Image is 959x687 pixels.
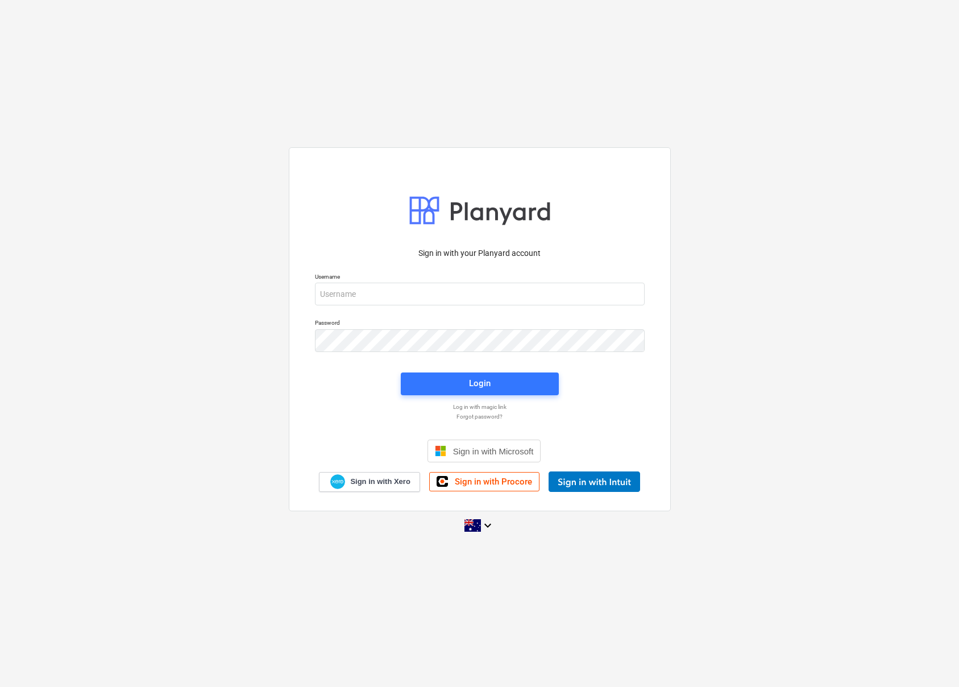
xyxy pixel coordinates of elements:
[315,247,645,259] p: Sign in with your Planyard account
[315,319,645,329] p: Password
[330,474,345,490] img: Xero logo
[469,376,491,391] div: Login
[481,519,495,532] i: keyboard_arrow_down
[435,445,446,457] img: Microsoft logo
[401,373,559,395] button: Login
[315,273,645,283] p: Username
[309,403,650,411] a: Log in with magic link
[455,477,532,487] span: Sign in with Procore
[315,283,645,305] input: Username
[319,472,420,492] a: Sign in with Xero
[453,446,534,456] span: Sign in with Microsoft
[429,472,539,491] a: Sign in with Procore
[350,477,410,487] span: Sign in with Xero
[309,413,650,420] a: Forgot password?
